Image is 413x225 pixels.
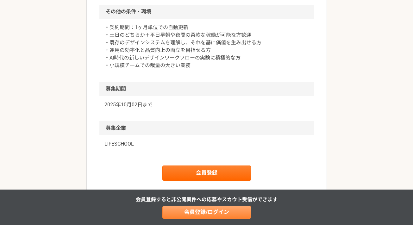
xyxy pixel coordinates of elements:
[99,82,314,96] h2: 募集期間
[136,196,278,203] p: 会員登録すると非公開案件への応募やスカウト受信ができます
[104,101,309,109] p: 2025年10月02日まで
[99,121,314,135] h2: 募集企業
[162,166,251,181] a: 会員登録
[104,24,309,69] p: ・契約期間：1ヶ月単位での自動更新 ・土日のどちらか＋平日早朝や夜間の柔軟な稼働が可能な方歓迎 ・既存のデザインシステムを理解し、それを基に価値を生み出せる方 ・運用の効率化と品質向上の両立を目...
[104,140,309,148] a: LIFESCHOOL
[99,5,314,19] h2: その他の条件・環境
[162,206,251,219] a: 会員登録/ログイン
